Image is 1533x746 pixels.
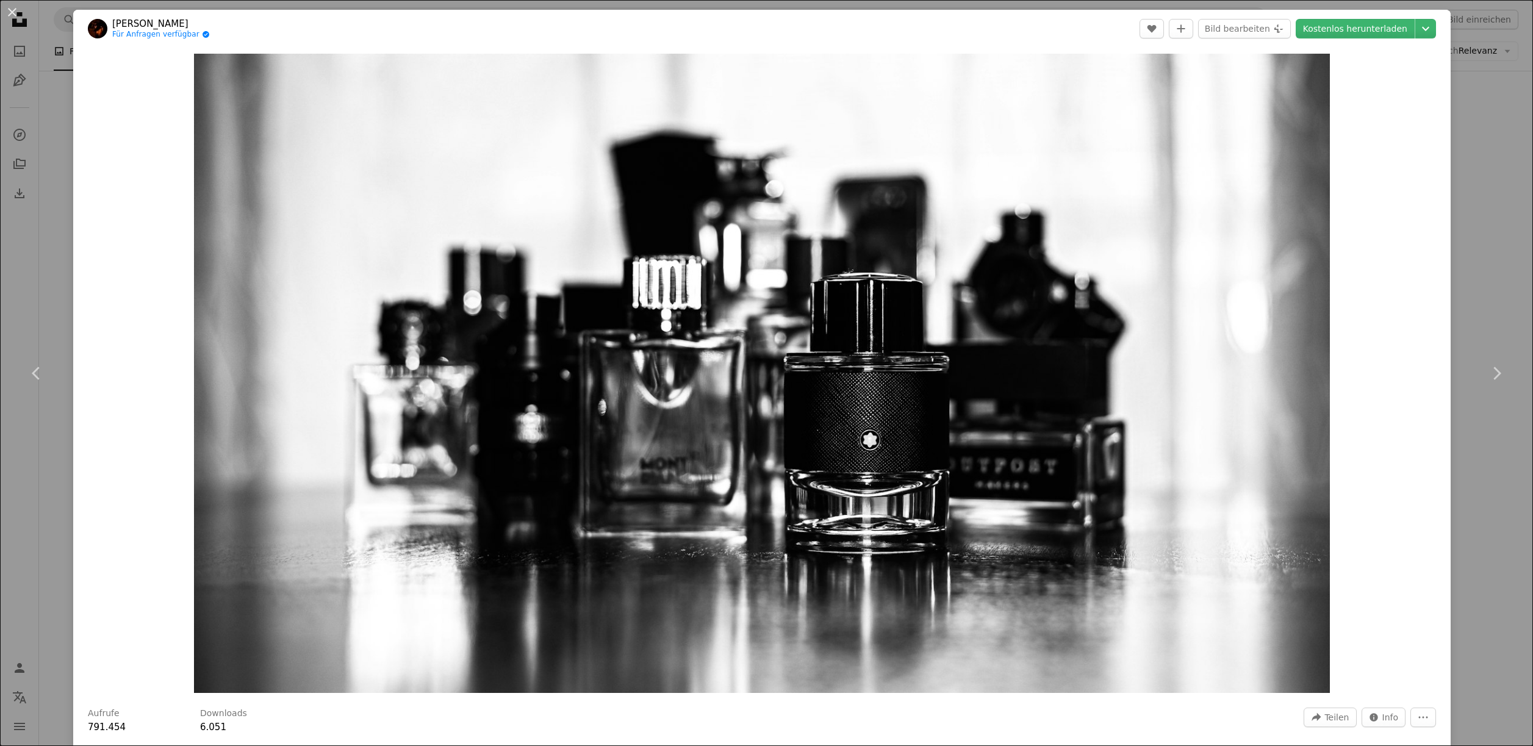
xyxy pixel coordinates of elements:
[1304,708,1356,727] button: Dieses Bild teilen
[88,708,120,720] h3: Aufrufe
[112,30,210,40] a: Für Anfragen verfügbar
[194,54,1330,693] img: Graustufenfoto von Parfümflakons
[1410,708,1436,727] button: Weitere Aktionen
[1324,708,1349,726] span: Teilen
[1362,708,1406,727] button: Statistiken zu diesem Bild
[1415,19,1436,38] button: Downloadgröße auswählen
[1296,19,1415,38] a: Kostenlos herunterladen
[1460,315,1533,432] a: Weiter
[1198,19,1291,38] button: Bild bearbeiten
[88,19,107,38] img: Zum Profil von Nolan Kent
[88,722,126,733] span: 791.454
[1140,19,1164,38] button: Gefällt mir
[1169,19,1193,38] button: Zu Kollektion hinzufügen
[1382,708,1399,726] span: Info
[112,18,210,30] a: [PERSON_NAME]
[200,722,226,733] span: 6.051
[200,708,247,720] h3: Downloads
[194,54,1330,693] button: Dieses Bild heranzoomen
